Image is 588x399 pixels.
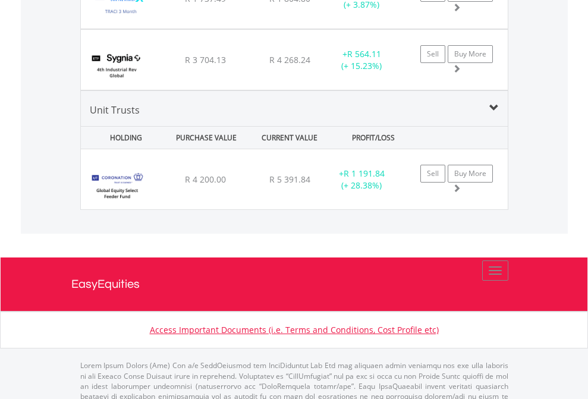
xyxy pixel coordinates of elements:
span: R 564.11 [347,48,381,59]
a: Sell [420,165,445,183]
img: UT.ZA.CGEFP.png [87,164,147,206]
div: + (+ 28.38%) [325,168,399,191]
a: Buy More [448,45,493,63]
a: Buy More [448,165,493,183]
div: PURCHASE VALUE [166,127,247,149]
a: Sell [420,45,445,63]
div: PROFIT/LOSS [333,127,414,149]
img: EQU.ZA.SYG4IR.png [87,45,147,87]
span: Unit Trusts [90,103,140,117]
div: + (+ 15.23%) [325,48,399,72]
div: HOLDING [82,127,163,149]
span: R 1 191.84 [344,168,385,179]
span: R 3 704.13 [185,54,226,65]
a: Access Important Documents (i.e. Terms and Conditions, Cost Profile etc) [150,324,439,335]
span: R 4 200.00 [185,174,226,185]
span: R 4 268.24 [269,54,310,65]
a: EasyEquities [71,257,517,311]
div: CURRENT VALUE [249,127,330,149]
span: R 5 391.84 [269,174,310,185]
